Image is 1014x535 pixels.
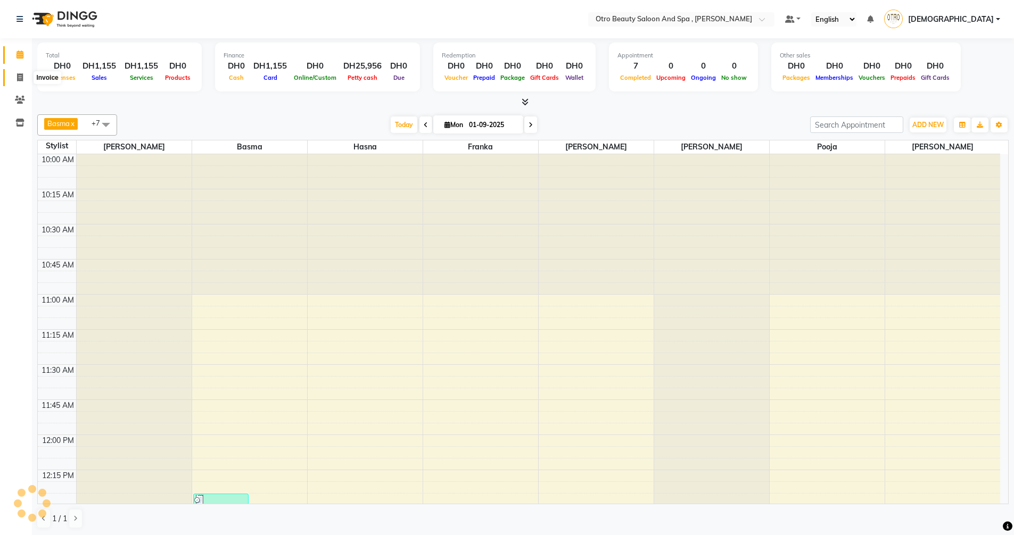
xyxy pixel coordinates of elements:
div: DH1,155 [120,60,162,72]
div: DH0 [527,60,562,72]
span: Card [261,74,280,81]
span: Products [162,74,193,81]
span: Petty cash [345,74,380,81]
span: Prepaids [888,74,918,81]
div: DH0 [918,60,952,72]
span: Prepaid [471,74,498,81]
span: [PERSON_NAME] [654,140,769,154]
div: DH1,155 [78,60,120,72]
div: Redemption [442,51,587,60]
div: DH0 [291,60,339,72]
div: 0 [654,60,688,72]
div: DH25,956 [339,60,386,72]
div: Finance [224,51,411,60]
input: 2025-09-01 [466,117,519,133]
button: ADD NEW [910,118,946,132]
div: 12:00 PM [40,435,76,446]
div: 11:00 AM [39,295,76,306]
div: DH1,155 [249,60,291,72]
span: [PERSON_NAME] [539,140,654,154]
div: Other sales [780,51,952,60]
img: Sunita [884,10,903,28]
div: DH0 [471,60,498,72]
span: Hasna [308,140,423,154]
a: x [70,119,75,128]
div: DH0 [442,60,471,72]
span: Memberships [813,74,856,81]
span: Sales [89,74,110,81]
span: ADD NEW [912,121,944,129]
div: Appointment [617,51,749,60]
img: logo [27,4,100,34]
span: Package [498,74,527,81]
span: Gift Cards [918,74,952,81]
div: 10:15 AM [39,189,76,200]
div: Stylist [38,140,76,152]
span: Basma [47,119,70,128]
span: 1 / 1 [52,513,67,524]
span: Voucher [442,74,471,81]
span: +7 [92,119,108,127]
span: [DEMOGRAPHIC_DATA] [908,14,994,25]
div: 7 [617,60,654,72]
input: Search Appointment [810,116,903,133]
div: DH0 [162,60,193,72]
div: 10:00 AM [39,154,76,165]
div: DH0 [562,60,587,72]
div: DH0 [46,60,78,72]
div: DH0 [888,60,918,72]
div: 0 [688,60,719,72]
span: Ongoing [688,74,719,81]
div: DH0 [856,60,888,72]
span: Services [127,74,156,81]
div: DH0 [386,60,411,72]
span: Completed [617,74,654,81]
span: Pooja [770,140,885,154]
div: DH0 [813,60,856,72]
span: Vouchers [856,74,888,81]
span: Franka [423,140,538,154]
div: 10:30 AM [39,224,76,236]
div: Total [46,51,193,60]
span: Wallet [563,74,586,81]
span: Upcoming [654,74,688,81]
span: Cash [226,74,246,81]
div: 10:45 AM [39,260,76,271]
span: Basma [192,140,307,154]
span: Today [391,116,417,133]
span: No show [719,74,749,81]
div: 11:30 AM [39,365,76,376]
div: 11:15 AM [39,330,76,341]
span: Gift Cards [527,74,562,81]
span: Mon [442,121,466,129]
div: DH0 [224,60,249,72]
span: Due [391,74,407,81]
div: Invoice [34,71,61,84]
div: DH0 [780,60,813,72]
div: 12:15 PM [40,470,76,481]
div: 11:45 AM [39,400,76,411]
span: Online/Custom [291,74,339,81]
span: Packages [780,74,813,81]
span: [PERSON_NAME] [885,140,1001,154]
div: 0 [719,60,749,72]
div: DH0 [498,60,527,72]
span: [PERSON_NAME] [77,140,192,154]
